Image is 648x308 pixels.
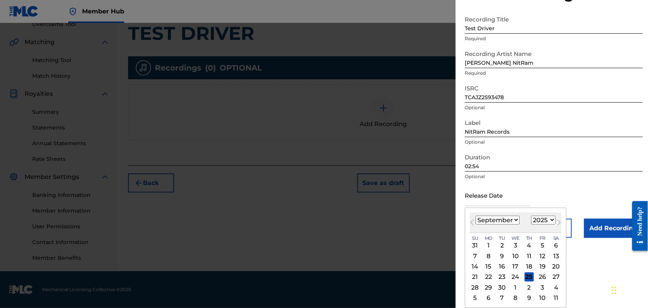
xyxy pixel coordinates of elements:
div: Choose Saturday, September 27th, 2025 [551,272,561,282]
div: Choose Sunday, September 14th, 2025 [470,262,480,271]
div: Choose Sunday, September 7th, 2025 [470,251,480,260]
button: Next Month [553,218,565,230]
div: Choose Friday, October 10th, 2025 [538,293,547,303]
div: Choose Saturday, September 13th, 2025 [551,251,561,260]
div: Choose Tuesday, September 2nd, 2025 [497,241,507,250]
span: Th [526,235,532,242]
div: Choose Saturday, September 6th, 2025 [551,241,561,250]
div: Drag [612,279,617,302]
span: Member Hub [82,7,124,16]
div: Month September, 2025 [470,240,561,303]
p: Required [465,70,643,77]
div: Choose Monday, September 15th, 2025 [484,262,493,271]
div: Choose Friday, September 26th, 2025 [538,272,547,282]
div: Choose Monday, September 22nd, 2025 [484,272,493,282]
div: Choose Thursday, September 4th, 2025 [525,241,534,250]
span: We [511,235,520,242]
div: Choose Monday, September 29th, 2025 [484,283,493,292]
div: Choose Thursday, September 25th, 2025 [525,272,534,282]
div: Choose Sunday, September 21st, 2025 [470,272,480,282]
div: Choose Tuesday, September 9th, 2025 [497,251,507,260]
img: Top Rightsholder [68,7,77,16]
div: Choose Wednesday, September 17th, 2025 [511,262,520,271]
div: Choose Friday, September 19th, 2025 [538,262,547,271]
span: Mo [485,235,492,242]
div: Choose Sunday, August 31st, 2025 [470,241,480,250]
div: Choose Thursday, October 2nd, 2025 [525,283,534,292]
div: Choose Date [465,208,566,308]
div: Choose Tuesday, October 7th, 2025 [497,293,507,303]
div: Choose Friday, October 3rd, 2025 [538,283,547,292]
div: Choose Sunday, September 28th, 2025 [470,283,480,292]
div: Choose Tuesday, September 16th, 2025 [497,262,507,271]
div: Choose Thursday, September 18th, 2025 [525,262,534,271]
div: Choose Saturday, October 4th, 2025 [551,283,561,292]
div: Choose Saturday, October 11th, 2025 [551,293,561,303]
p: Required [465,35,643,42]
div: Choose Tuesday, September 23rd, 2025 [497,272,507,282]
span: Tu [499,235,505,242]
p: Optional [465,139,643,146]
div: Choose Monday, September 8th, 2025 [484,251,493,260]
div: Choose Wednesday, October 1st, 2025 [511,283,520,292]
div: Choose Friday, September 5th, 2025 [538,241,547,250]
div: Choose Wednesday, September 24th, 2025 [511,272,520,282]
span: Su [472,235,478,242]
span: Fr [539,235,546,242]
iframe: Resource Center [627,193,648,260]
p: Optional [465,104,643,111]
div: Choose Saturday, September 20th, 2025 [551,262,561,271]
p: Optional [465,173,643,180]
img: MLC Logo [9,6,39,17]
span: Sa [553,235,559,242]
div: Choose Thursday, September 11th, 2025 [525,251,534,260]
div: Choose Monday, October 6th, 2025 [484,293,493,303]
div: Choose Thursday, October 9th, 2025 [525,293,534,303]
div: Choose Monday, September 1st, 2025 [484,241,493,250]
button: Previous Month [466,218,478,230]
div: Choose Wednesday, September 10th, 2025 [511,251,520,260]
div: Choose Friday, September 12th, 2025 [538,251,547,260]
div: Choose Wednesday, October 8th, 2025 [511,293,520,303]
div: Choose Wednesday, September 3rd, 2025 [511,241,520,250]
iframe: Chat Widget [610,271,648,308]
div: Choose Tuesday, September 30th, 2025 [497,283,507,292]
div: Choose Sunday, October 5th, 2025 [470,293,480,303]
